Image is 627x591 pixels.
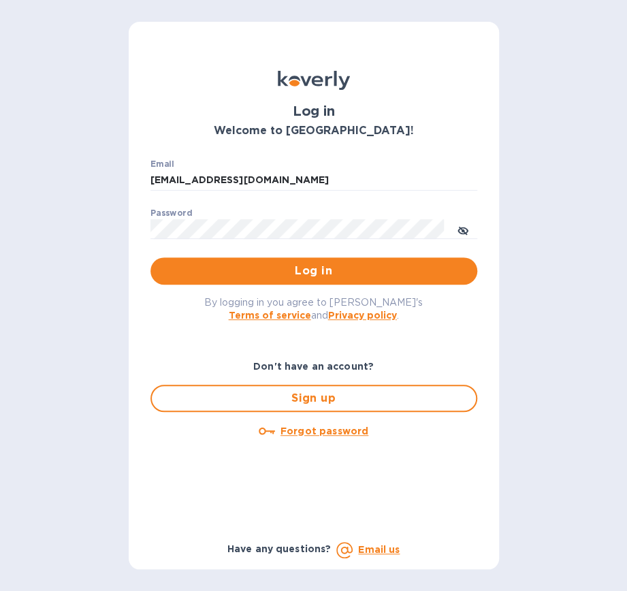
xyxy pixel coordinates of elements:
u: Forgot password [280,426,368,436]
span: Log in [161,263,466,279]
label: Password [150,209,192,217]
a: Terms of service [229,310,311,321]
h3: Welcome to [GEOGRAPHIC_DATA]! [150,125,477,138]
input: Enter email address [150,170,477,191]
label: Email [150,161,174,169]
span: By logging in you agree to [PERSON_NAME]'s and . [204,297,423,321]
span: Sign up [163,390,465,406]
img: Koverly [278,71,350,90]
a: Email us [358,544,400,555]
button: Log in [150,257,477,285]
a: Privacy policy [328,310,397,321]
b: Don't have an account? [253,361,374,372]
button: toggle password visibility [449,216,477,243]
button: Sign up [150,385,477,412]
b: Have any questions? [227,543,332,554]
h1: Log in [150,103,477,119]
